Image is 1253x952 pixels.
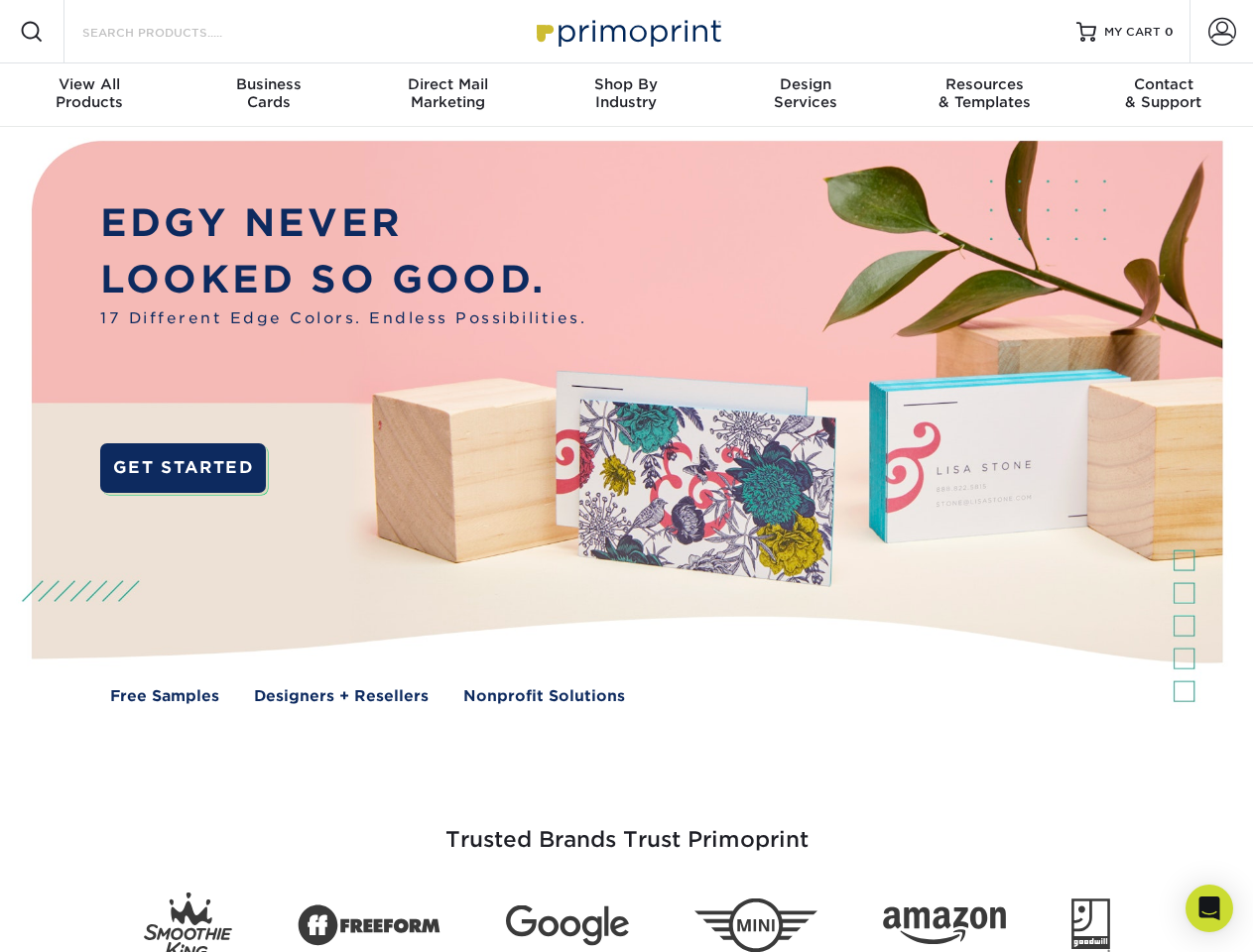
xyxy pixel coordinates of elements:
h3: Trusted Brands Trust Primoprint [47,779,1207,877]
img: Primoprint [528,10,726,53]
div: Open Intercom Messenger [1186,885,1233,932]
div: & Support [1074,75,1253,111]
div: & Templates [895,75,1073,111]
p: LOOKED SO GOOD. [100,252,586,308]
img: Goodwill [1071,898,1110,952]
span: Business [179,75,357,93]
div: Services [716,75,895,111]
p: EDGY NEVER [100,195,586,252]
div: Cards [179,75,357,111]
a: BusinessCards [179,63,357,127]
div: Marketing [358,75,537,111]
span: 17 Different Edge Colors. Endless Possibilities. [100,307,586,330]
span: MY CART [1104,24,1161,41]
a: DesignServices [716,63,895,127]
a: Nonprofit Solutions [463,685,625,708]
img: Amazon [883,907,1006,945]
a: GET STARTED [100,443,266,493]
span: Resources [895,75,1073,93]
a: Direct MailMarketing [358,63,537,127]
a: Designers + Resellers [254,685,429,708]
span: Contact [1074,75,1253,93]
a: Free Samples [110,685,219,708]
span: 0 [1165,25,1174,39]
a: Shop ByIndustry [537,63,715,127]
div: Industry [537,75,715,111]
span: Design [716,75,895,93]
input: SEARCH PRODUCTS..... [80,20,274,44]
a: Contact& Support [1074,63,1253,127]
a: Resources& Templates [895,63,1073,127]
span: Shop By [537,75,715,93]
img: Google [506,905,629,946]
span: Direct Mail [358,75,537,93]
